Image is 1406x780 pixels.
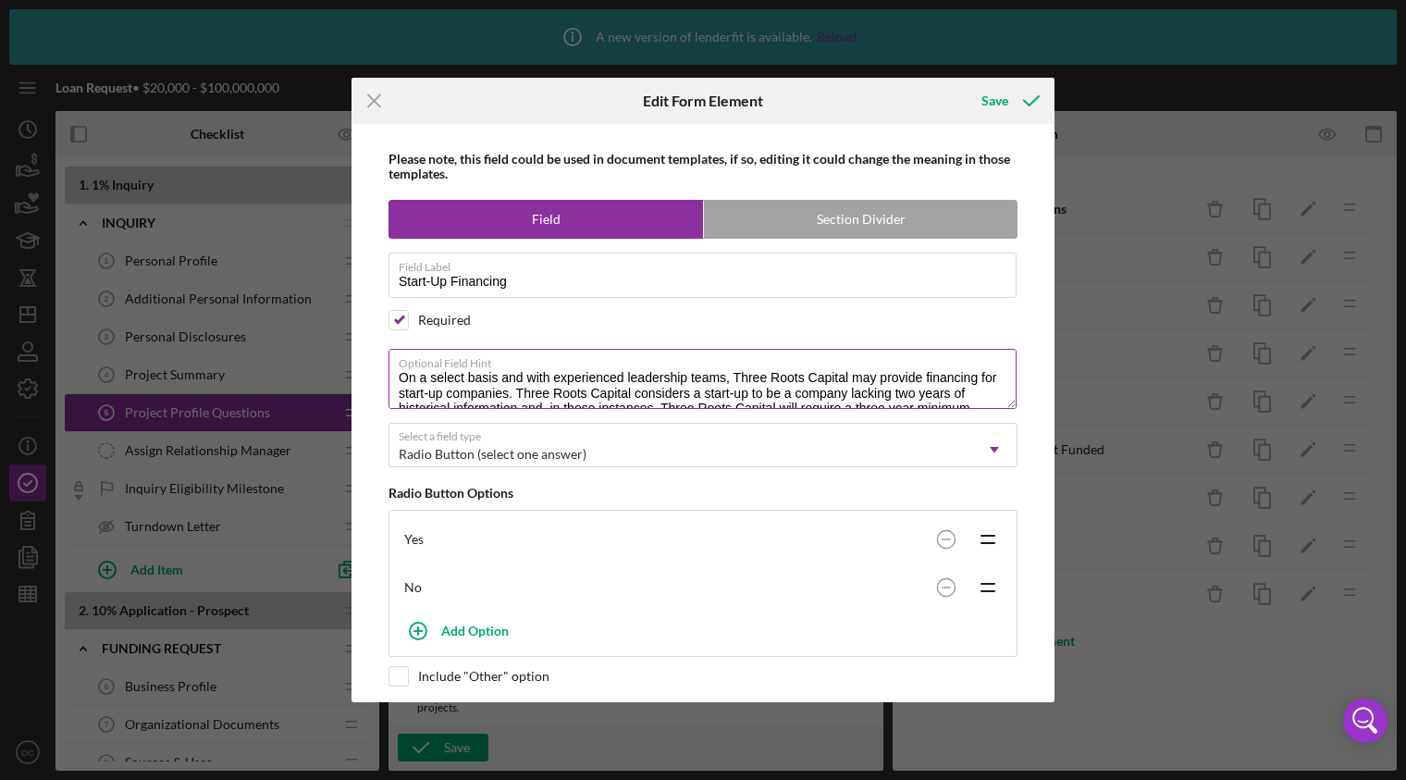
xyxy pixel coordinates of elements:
[388,349,1017,408] textarea: On a select basis and with experienced leadership teams, Three Roots Capital may provide financin...
[404,532,928,547] div: Yes
[399,254,1017,274] label: Field Label
[441,613,509,648] div: Add Option
[388,151,1010,181] b: Please note, this field could be used in document templates, if so, editing it could change the m...
[404,580,928,595] div: No
[394,612,1012,649] button: Add Option
[388,485,513,501] b: Radio Button Options
[1343,699,1387,743] div: Open Intercom Messenger
[399,447,586,462] div: Radio Button (select one answer)
[389,201,703,238] label: Field
[399,350,1017,370] label: Optional Field Hint
[981,82,1008,119] div: Save
[418,313,471,328] div: Required
[418,669,549,684] div: Include "Other" option
[704,201,1017,238] label: Section Divider
[963,82,1054,119] button: Save
[643,93,763,109] h6: Edit Form Element
[15,109,421,192] div: If you have any questions or need to speak with us, please click on the blue comment button to se...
